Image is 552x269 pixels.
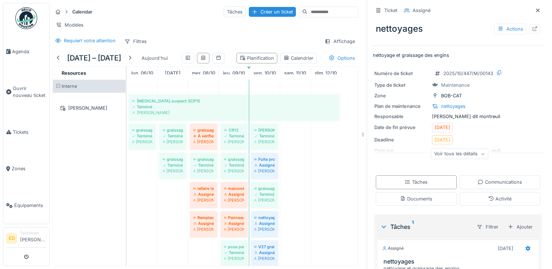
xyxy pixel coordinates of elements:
[254,139,275,145] div: [PERSON_NAME]
[443,70,493,77] div: 2025/10/447/M/00143
[224,156,244,162] div: graissage scp15
[373,19,543,38] div: nettoyages
[383,258,536,265] h3: nettoyages
[13,129,46,136] span: Tickets
[224,215,244,221] div: Panneau ATTENTION CHUTE [PERSON_NAME]
[193,186,214,191] div: refaire le passage de câble de la v4
[249,7,296,17] div: Créer un ticket
[163,156,183,162] div: graissage SCP15
[69,8,95,15] strong: Calendar
[224,139,244,145] div: [PERSON_NAME]
[67,54,121,62] h5: [DATE] – [DATE]
[193,127,214,133] div: graissage
[321,36,358,47] div: Affichage
[254,215,275,221] div: nettoyages
[224,250,244,256] div: Terminé
[224,191,244,197] div: Assigné
[121,36,150,47] div: Filtres
[224,162,244,168] div: Terminé
[193,133,214,139] div: À vérifier
[254,191,275,197] div: Terminé
[254,162,275,168] div: Assigné
[3,33,49,70] a: Agenda
[224,221,244,226] div: Assigné
[252,68,278,78] a: 10 octobre 2025
[254,127,275,133] div: [PERSON_NAME] v32
[405,179,428,186] div: Tâches
[254,221,275,226] div: Assigné
[498,245,513,252] div: [DATE]
[20,230,46,246] li: [PERSON_NAME]
[374,113,542,120] div: [PERSON_NAME] dit montreuil
[254,168,275,174] div: [PERSON_NAME]
[224,168,244,174] div: [PERSON_NAME]
[240,55,274,62] div: Planification
[224,226,244,232] div: [PERSON_NAME]
[254,197,275,203] div: [PERSON_NAME]
[400,195,432,202] div: Documents
[163,127,183,133] div: graissage CR12
[494,24,526,34] div: Actions
[193,197,214,203] div: [PERSON_NAME]
[380,222,471,231] div: Tâches
[254,226,275,232] div: [PERSON_NAME]
[254,250,275,256] div: Assigné
[374,82,429,89] div: Type de ticket
[163,68,182,78] a: 7 octobre 2025
[224,256,244,261] div: [PERSON_NAME]
[374,124,429,131] div: Date de fin prévue
[441,92,462,99] div: BOB-CAT
[15,7,37,29] img: Badge_color-CXgf-gQk.svg
[221,68,247,78] a: 9 octobre 2025
[193,162,214,168] div: Terminé
[132,104,336,110] div: Terminé
[224,7,246,17] div: Tâches
[413,7,431,14] div: Assigné
[6,233,17,244] li: ED
[53,20,87,30] div: Modèles
[132,127,153,133] div: graissage scp15
[163,168,183,174] div: [PERSON_NAME]
[374,103,429,110] div: Plan de maintenance
[254,256,275,261] div: [PERSON_NAME]
[282,68,308,78] a: 11 octobre 2025
[254,133,275,139] div: Terminé
[12,48,46,55] span: Agenda
[193,168,214,174] div: [PERSON_NAME]
[139,53,171,63] div: Aujourd'hui
[163,133,183,139] div: Terminé
[193,226,214,232] div: [PERSON_NAME]
[374,92,429,99] div: Zone
[193,221,214,226] div: Assigné
[224,186,244,191] div: manomètre
[313,68,339,78] a: 12 octobre 2025
[132,110,336,116] div: [PERSON_NAME]
[193,139,214,145] div: [PERSON_NAME]
[12,165,46,172] span: Zones
[3,114,49,151] a: Tickets
[435,136,450,143] div: [DATE]
[64,37,116,44] div: Requiert votre attention
[14,202,46,209] span: Équipements
[374,70,429,77] div: Numéro de ticket
[3,187,49,224] a: Équipements
[382,245,404,252] div: Assigné
[224,127,244,133] div: CR12
[431,149,488,159] div: Voir tous les détails
[190,68,217,78] a: 8 octobre 2025
[20,230,46,236] div: Technicien
[441,82,470,89] div: Maintenance
[6,230,46,248] a: ED Technicien[PERSON_NAME]
[435,124,450,131] div: [DATE]
[62,70,86,76] span: Resources
[132,98,336,104] div: [MEDICAL_DATA] suspect SCP15
[163,162,183,168] div: Terminé
[193,191,214,197] div: Assigné
[132,139,153,145] div: [PERSON_NAME]
[224,133,244,139] div: Terminé
[254,244,275,250] div: V27 graisseur déporté
[193,156,214,162] div: graissage scp15
[224,244,244,250] div: pose passerelle pompe d'eau pluviale
[325,53,358,63] div: Options
[283,55,313,62] div: Calendrier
